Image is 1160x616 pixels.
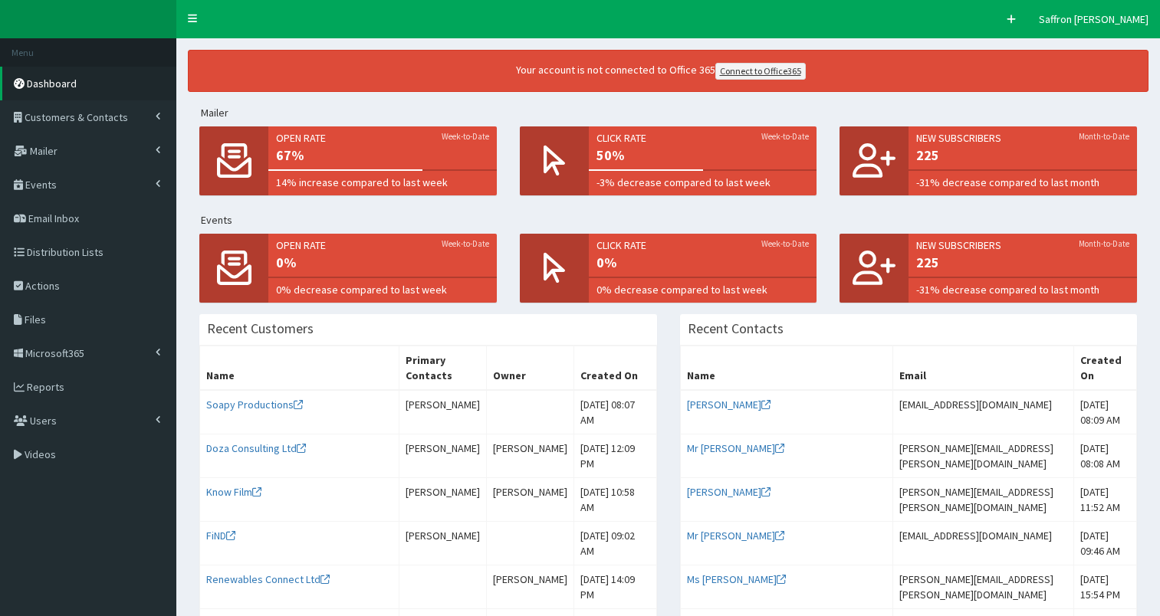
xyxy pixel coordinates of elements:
span: Actions [25,279,60,293]
span: Email Inbox [28,211,79,225]
span: Mailer [30,144,58,158]
span: -31% decrease compared to last month [916,282,1129,297]
td: [DATE] 15:54 PM [1073,565,1136,609]
a: FiND [206,529,235,542]
th: Email [893,346,1073,391]
span: 225 [916,146,1129,165]
td: [PERSON_NAME] [486,434,573,478]
th: Name [200,346,399,391]
td: [PERSON_NAME][EMAIL_ADDRESS][PERSON_NAME][DOMAIN_NAME] [893,565,1073,609]
span: Users [30,414,57,428]
h3: Recent Customers [207,322,314,336]
td: [PERSON_NAME] [486,478,573,522]
span: 225 [916,253,1129,273]
a: [PERSON_NAME] [687,398,771,411]
span: 0% [596,253,810,273]
td: [PERSON_NAME][EMAIL_ADDRESS][PERSON_NAME][DOMAIN_NAME] [893,434,1073,478]
span: Distribution Lists [27,245,104,259]
td: [PERSON_NAME] [399,390,486,434]
td: [PERSON_NAME] [399,522,486,565]
span: Click rate [596,238,810,253]
span: Microsoft365 [25,346,84,360]
td: [EMAIL_ADDRESS][DOMAIN_NAME] [893,390,1073,434]
span: 67% [276,146,489,165]
small: Month-to-Date [1079,238,1129,250]
a: Mr [PERSON_NAME] [687,441,784,455]
a: Connect to Office365 [715,63,806,80]
span: -3% decrease compared to last week [596,175,810,190]
span: New Subscribers [916,238,1129,253]
span: Customers & Contacts [25,110,128,124]
h3: Recent Contacts [688,322,784,336]
td: [DATE] 14:09 PM [573,565,656,609]
a: Ms [PERSON_NAME] [687,572,786,586]
th: Owner [486,346,573,391]
td: [EMAIL_ADDRESS][DOMAIN_NAME] [893,522,1073,565]
a: Doza Consulting Ltd [206,441,306,455]
span: 0% decrease compared to last week [596,282,810,297]
div: Your account is not connected to Office 365 [224,62,1098,80]
span: Saffron [PERSON_NAME] [1039,12,1148,26]
td: [DATE] 12:09 PM [573,434,656,478]
a: Know Film [206,485,261,499]
span: Events [25,178,57,192]
span: Dashboard [27,77,77,90]
td: [DATE] 09:02 AM [573,522,656,565]
th: Name [680,346,893,391]
td: [DATE] 08:09 AM [1073,390,1136,434]
span: Open rate [276,130,489,146]
span: 50% [596,146,810,165]
td: [DATE] 11:52 AM [1073,478,1136,522]
span: -31% decrease compared to last month [916,175,1129,190]
td: [DATE] 09:46 AM [1073,522,1136,565]
small: Month-to-Date [1079,130,1129,143]
h5: Mailer [201,107,1148,119]
span: 0% [276,253,489,273]
small: Week-to-Date [442,238,489,250]
h5: Events [201,215,1148,226]
td: [PERSON_NAME][EMAIL_ADDRESS][PERSON_NAME][DOMAIN_NAME] [893,478,1073,522]
td: [PERSON_NAME] [399,434,486,478]
span: Videos [25,447,56,461]
span: Click rate [596,130,810,146]
td: [DATE] 08:08 AM [1073,434,1136,478]
span: 0% decrease compared to last week [276,282,489,297]
a: Soapy Productions [206,398,303,411]
span: New Subscribers [916,130,1129,146]
small: Week-to-Date [442,130,489,143]
span: 14% increase compared to last week [276,175,489,190]
small: Week-to-Date [761,238,809,250]
td: [PERSON_NAME] [399,478,486,522]
a: [PERSON_NAME] [687,485,771,499]
th: Created On [573,346,656,391]
span: Files [25,313,46,326]
a: Renewables Connect Ltd [206,572,330,586]
span: Reports [27,380,64,394]
small: Week-to-Date [761,130,809,143]
th: Created On [1073,346,1136,391]
td: [DATE] 10:58 AM [573,478,656,522]
td: [DATE] 08:07 AM [573,390,656,434]
span: Open rate [276,238,489,253]
th: Primary Contacts [399,346,486,391]
a: Mr [PERSON_NAME] [687,529,784,542]
td: [PERSON_NAME] [486,565,573,609]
